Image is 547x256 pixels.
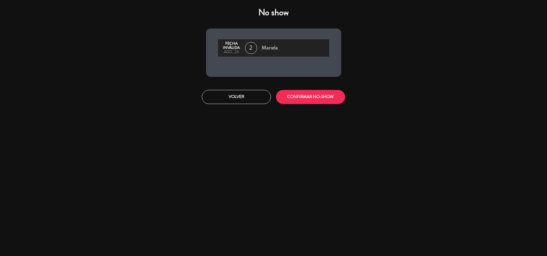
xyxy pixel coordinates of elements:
[262,43,278,52] span: Mariela
[202,90,271,104] button: Volver
[221,50,242,54] div: ago., 23
[276,90,345,104] button: CONFIRMAR NO-SHOW
[221,42,242,50] div: Fecha inválida
[245,42,257,54] span: 2
[206,7,341,18] h4: No show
